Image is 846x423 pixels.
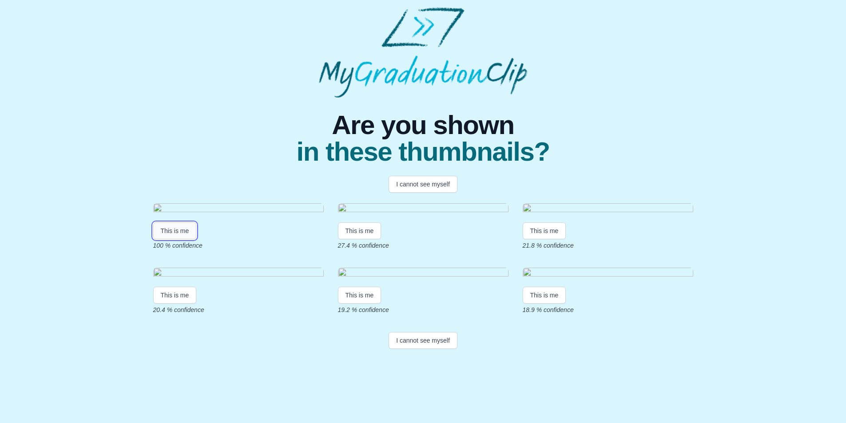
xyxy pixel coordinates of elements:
button: This is me [338,222,381,239]
button: I cannot see myself [389,176,457,193]
p: 19.2 % confidence [338,305,508,314]
button: This is me [523,287,566,304]
p: 20.4 % confidence [153,305,324,314]
button: This is me [523,222,566,239]
button: This is me [338,287,381,304]
img: c53e4a0c9465801fcf6b1c7706fe6676f31beff8.gif [338,268,508,280]
p: 27.4 % confidence [338,241,508,250]
button: I cannot see myself [389,332,457,349]
img: MyGraduationClip [319,7,527,98]
button: This is me [153,222,197,239]
p: 18.9 % confidence [523,305,693,314]
button: This is me [153,287,197,304]
span: in these thumbnails? [296,138,549,165]
img: 644f4f8d82d665cf8ffac8312272da36e8558134.gif [153,268,324,280]
p: 100 % confidence [153,241,324,250]
p: 21.8 % confidence [523,241,693,250]
img: 68212efb05af02d1b403c29540c345bc0a9eb7e4.gif [153,203,324,215]
img: 1d3bb48e5917454bef3c60a04baded98d57fc205.gif [338,203,508,215]
img: 230b072f0a0966c0d85d667a12cfde2434d5089e.gif [523,268,693,280]
img: a931d5d68f32924a5d14ce3a8b1c2d4e7243a418.gif [523,203,693,215]
span: Are you shown [296,112,549,138]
